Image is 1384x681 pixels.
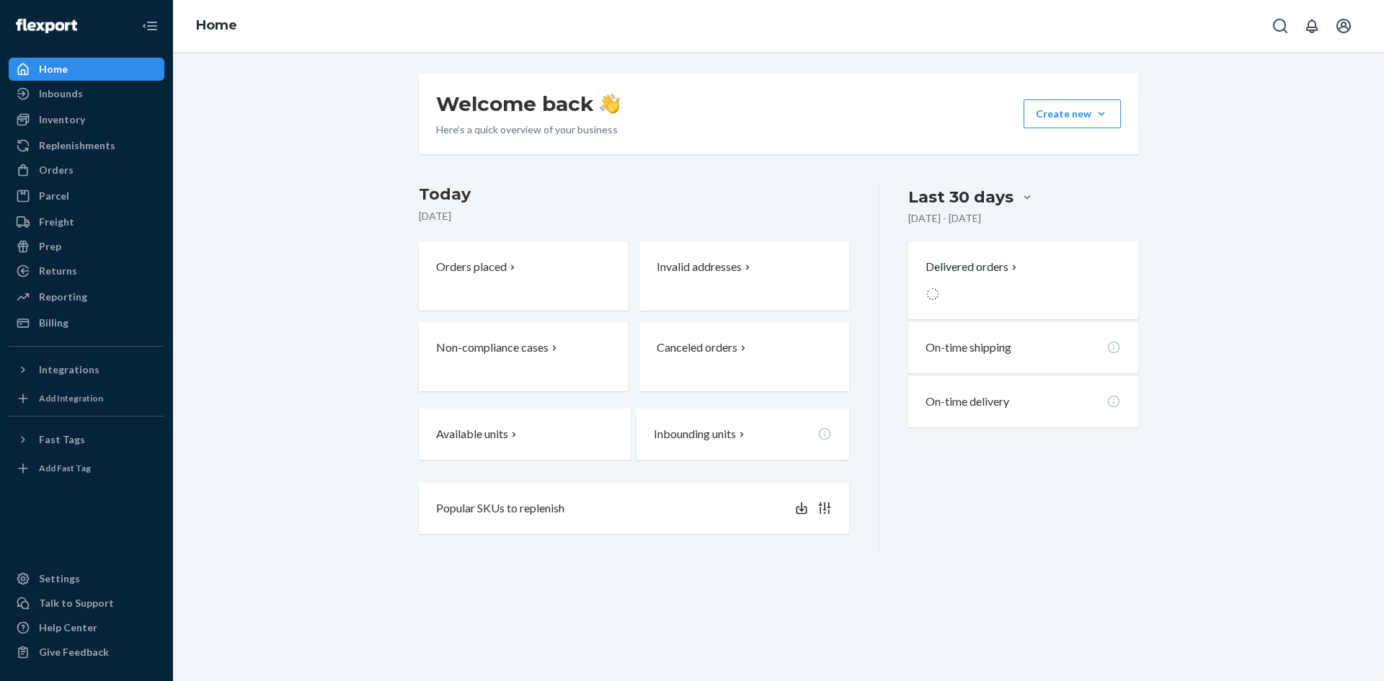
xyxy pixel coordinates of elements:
[9,358,164,381] button: Integrations
[136,12,164,40] button: Close Navigation
[639,322,848,391] button: Canceled orders
[39,596,114,610] div: Talk to Support
[436,123,620,137] p: Here’s a quick overview of your business
[16,19,77,33] img: Flexport logo
[39,62,68,76] div: Home
[926,393,1009,410] p: On-time delivery
[9,259,164,282] a: Returns
[9,82,164,105] a: Inbounds
[657,259,742,275] p: Invalid addresses
[419,409,631,460] button: Available units
[436,426,508,442] p: Available units
[9,285,164,308] a: Reporting
[39,86,83,101] div: Inbounds
[908,186,1013,208] div: Last 30 days
[9,210,164,233] a: Freight
[9,641,164,664] button: Give Feedback
[9,184,164,208] a: Parcel
[1297,12,1326,40] button: Open notifications
[926,339,1011,356] p: On-time shipping
[9,567,164,590] a: Settings
[436,339,549,356] p: Non-compliance cases
[436,259,507,275] p: Orders placed
[1266,12,1295,40] button: Open Search Box
[39,215,74,229] div: Freight
[636,409,848,460] button: Inbounding units
[39,138,115,153] div: Replenishments
[9,159,164,182] a: Orders
[39,571,80,586] div: Settings
[657,339,737,356] p: Canceled orders
[436,91,620,117] h1: Welcome back
[9,387,164,410] a: Add Integration
[419,241,628,311] button: Orders placed
[9,235,164,258] a: Prep
[639,241,848,311] button: Invalid addresses
[1024,99,1121,128] button: Create new
[9,134,164,157] a: Replenishments
[908,211,981,226] p: [DATE] - [DATE]
[39,290,87,304] div: Reporting
[39,432,85,447] div: Fast Tags
[419,209,849,223] p: [DATE]
[39,239,61,254] div: Prep
[39,264,77,278] div: Returns
[436,500,564,517] p: Popular SKUs to replenish
[185,5,249,47] ol: breadcrumbs
[39,362,99,377] div: Integrations
[39,620,97,635] div: Help Center
[9,428,164,451] button: Fast Tags
[9,616,164,639] a: Help Center
[39,316,68,330] div: Billing
[926,259,1020,275] button: Delivered orders
[9,592,164,615] button: Talk to Support
[9,457,164,480] a: Add Fast Tag
[39,189,69,203] div: Parcel
[9,108,164,131] a: Inventory
[39,392,103,404] div: Add Integration
[419,183,849,206] h3: Today
[9,311,164,334] a: Billing
[654,426,736,442] p: Inbounding units
[419,322,628,391] button: Non-compliance cases
[39,112,85,127] div: Inventory
[9,58,164,81] a: Home
[1329,12,1358,40] button: Open account menu
[600,94,620,114] img: hand-wave emoji
[39,645,109,659] div: Give Feedback
[196,17,237,33] a: Home
[39,462,91,474] div: Add Fast Tag
[39,163,74,177] div: Orders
